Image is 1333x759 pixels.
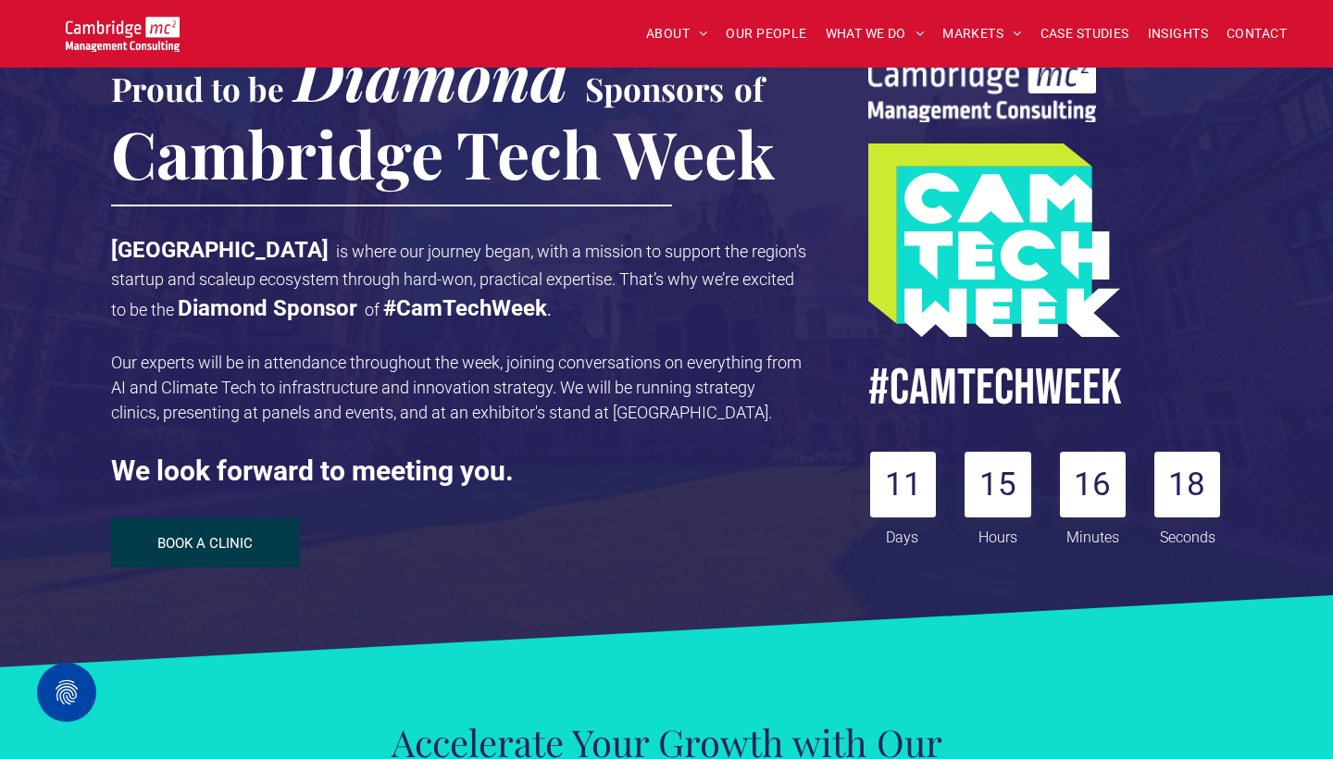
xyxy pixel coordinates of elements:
a: Your Business Transformed | Cambridge Management Consulting [66,19,180,39]
a: BOOK A CLINIC [111,518,300,567]
strong: [GEOGRAPHIC_DATA] [111,237,329,263]
div: 11 [870,452,936,517]
div: Hours [965,517,1030,549]
span: Cambridge Tech Week [111,109,775,196]
div: 16 [1060,452,1126,517]
img: sustainability [868,52,1096,122]
strong: Diamond Sponsor [178,295,357,321]
a: MARKETS [933,19,1030,48]
span: . [547,300,552,319]
div: 15 [965,452,1030,517]
div: Days [870,517,935,549]
a: OUR PEOPLE [716,19,816,48]
strong: We look forward to meeting you. [111,454,514,487]
a: CONTACT [1217,19,1296,48]
span: Sponsors [585,67,724,110]
a: INSIGHTS [1139,19,1217,48]
img: A turquoise and lime green geometric graphic with the words CAM TECH WEEK in bold white letters s... [868,143,1120,337]
span: is where our journey began, with a mission to support the region’s startup and scaleup ecosystem ... [111,242,806,319]
span: Our experts will be in attendance throughout the week, joining conversations on everything from A... [111,353,802,422]
span: of [734,67,764,110]
span: Diamond [294,31,568,118]
a: ABOUT [637,19,717,48]
a: WHAT WE DO [816,19,934,48]
strong: #CamTechWeek [383,295,547,321]
span: BOOK A CLINIC [157,535,253,552]
a: CASE STUDIES [1031,19,1139,48]
div: 18 [1154,452,1220,517]
img: Go to Homepage [66,17,180,52]
div: Seconds [1155,517,1220,549]
span: Proud to be [111,67,284,110]
span: #CamTECHWEEK [868,357,1122,419]
span: of [365,300,380,319]
div: Minutes [1061,517,1126,549]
